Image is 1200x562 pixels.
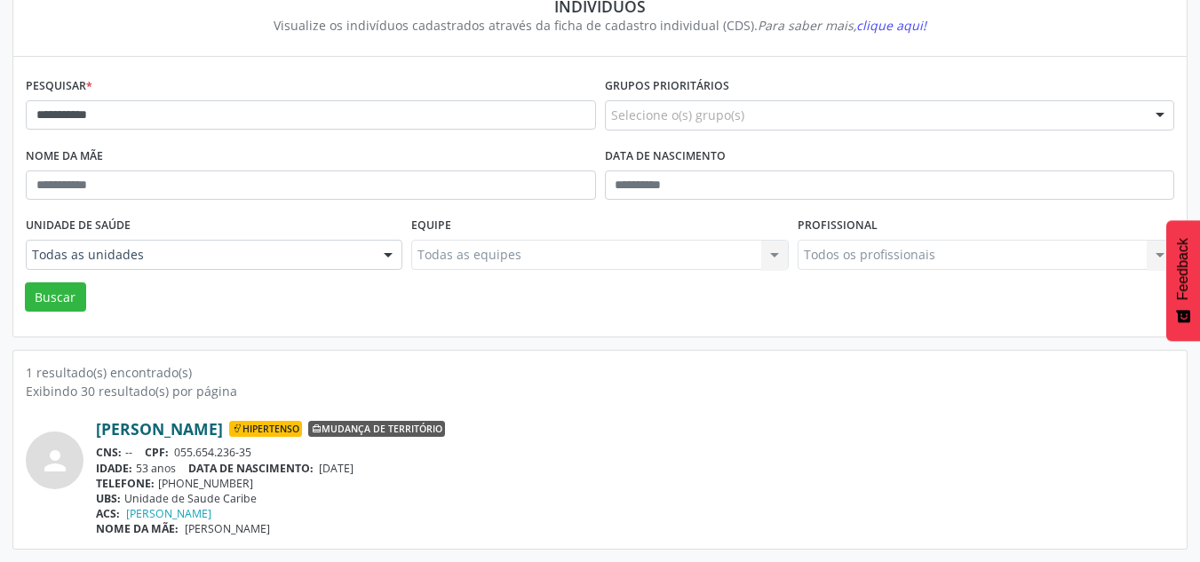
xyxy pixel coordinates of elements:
div: -- [96,445,1174,460]
span: TELEFONE: [96,476,155,491]
label: Grupos prioritários [605,73,729,100]
label: Pesquisar [26,73,92,100]
span: Selecione o(s) grupo(s) [611,106,744,124]
a: [PERSON_NAME] [126,506,211,521]
i: Para saber mais, [758,17,926,34]
label: Nome da mãe [26,143,103,170]
span: DATA DE NASCIMENTO: [188,461,314,476]
label: Unidade de saúde [26,212,131,240]
button: Buscar [25,282,86,313]
span: 055.654.236-35 [174,445,251,460]
span: CNS: [96,445,122,460]
span: clique aqui! [856,17,926,34]
span: [DATE] [319,461,354,476]
span: NOME DA MÃE: [96,521,179,536]
div: Exibindo 30 resultado(s) por página [26,382,1174,400]
label: Data de nascimento [605,143,726,170]
span: Hipertenso [229,421,302,437]
div: [PHONE_NUMBER] [96,476,1174,491]
span: Feedback [1175,238,1191,300]
span: ACS: [96,506,120,521]
div: 1 resultado(s) encontrado(s) [26,363,1174,382]
span: CPF: [145,445,169,460]
span: Mudança de território [308,421,445,437]
a: [PERSON_NAME] [96,419,223,439]
span: Todas as unidades [32,246,366,264]
div: Unidade de Saude Caribe [96,491,1174,506]
label: Profissional [798,212,878,240]
span: IDADE: [96,461,132,476]
button: Feedback - Mostrar pesquisa [1166,220,1200,341]
label: Equipe [411,212,451,240]
div: 53 anos [96,461,1174,476]
span: UBS: [96,491,121,506]
div: Visualize os indivíduos cadastrados através da ficha de cadastro individual (CDS). [38,16,1162,35]
i: person [39,445,71,477]
span: [PERSON_NAME] [185,521,270,536]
